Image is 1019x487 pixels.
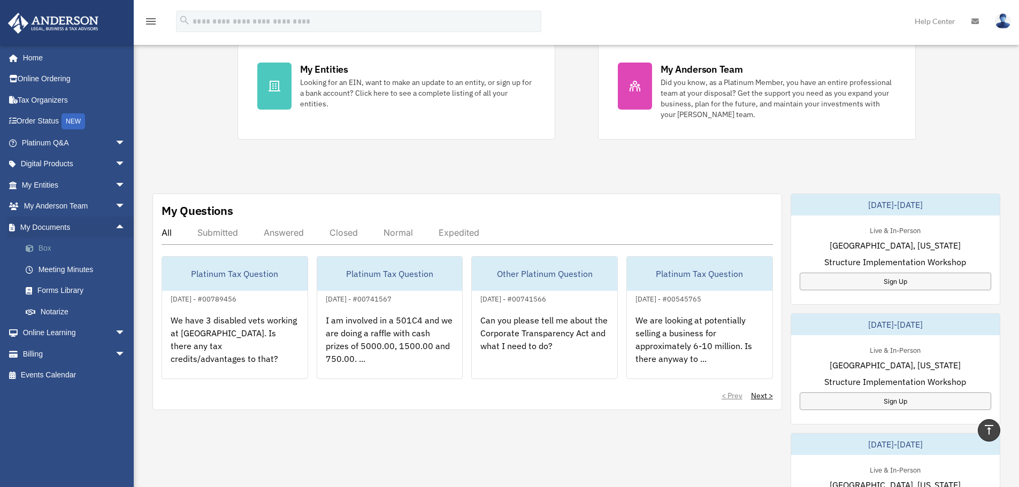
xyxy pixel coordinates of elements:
[300,63,348,76] div: My Entities
[115,132,136,154] span: arrow_drop_down
[791,314,1000,335] div: [DATE]-[DATE]
[791,434,1000,455] div: [DATE]-[DATE]
[7,322,142,344] a: Online Learningarrow_drop_down
[472,257,617,291] div: Other Platinum Question
[472,292,555,304] div: [DATE] - #00741566
[5,13,102,34] img: Anderson Advisors Platinum Portal
[800,273,991,290] a: Sign Up
[162,257,308,291] div: Platinum Tax Question
[330,227,358,238] div: Closed
[661,63,743,76] div: My Anderson Team
[317,305,463,389] div: I am involved in a 501C4 and we are doing a raffle with cash prizes of 5000.00, 1500.00 and 750.0...
[300,77,535,109] div: Looking for an EIN, want to make an update to an entity, or sign up for a bank account? Click her...
[861,224,929,235] div: Live & In-Person
[15,301,142,322] a: Notarize
[317,257,463,291] div: Platinum Tax Question
[115,174,136,196] span: arrow_drop_down
[317,256,463,379] a: Platinum Tax Question[DATE] - #00741567I am involved in a 501C4 and we are doing a raffle with ca...
[7,174,142,196] a: My Entitiesarrow_drop_down
[627,292,710,304] div: [DATE] - #00545765
[439,227,479,238] div: Expedited
[830,359,961,372] span: [GEOGRAPHIC_DATA], [US_STATE]
[15,238,142,259] a: Box
[626,256,773,379] a: Platinum Tax Question[DATE] - #00545765We are looking at potentially selling a business for appro...
[197,227,238,238] div: Submitted
[162,227,172,238] div: All
[15,280,142,302] a: Forms Library
[317,292,400,304] div: [DATE] - #00741567
[7,89,142,111] a: Tax Organizers
[7,132,142,153] a: Platinum Q&Aarrow_drop_down
[162,292,245,304] div: [DATE] - #00789456
[384,227,413,238] div: Normal
[144,15,157,28] i: menu
[830,239,961,252] span: [GEOGRAPHIC_DATA], [US_STATE]
[162,203,233,219] div: My Questions
[791,194,1000,215] div: [DATE]-[DATE]
[144,19,157,28] a: menu
[627,257,772,291] div: Platinum Tax Question
[751,390,773,401] a: Next >
[179,14,190,26] i: search
[7,217,142,238] a: My Documentsarrow_drop_up
[7,196,142,217] a: My Anderson Teamarrow_drop_down
[983,423,995,436] i: vertical_align_top
[824,375,966,388] span: Structure Implementation Workshop
[115,322,136,344] span: arrow_drop_down
[62,113,85,129] div: NEW
[7,68,142,90] a: Online Ordering
[7,47,136,68] a: Home
[7,343,142,365] a: Billingarrow_drop_down
[162,305,308,389] div: We have 3 disabled vets working at [GEOGRAPHIC_DATA]. Is there any tax credits/advantages to that?
[162,256,308,379] a: Platinum Tax Question[DATE] - #00789456We have 3 disabled vets working at [GEOGRAPHIC_DATA]. Is t...
[264,227,304,238] div: Answered
[7,153,142,175] a: Digital Productsarrow_drop_down
[115,217,136,238] span: arrow_drop_up
[115,153,136,175] span: arrow_drop_down
[661,77,896,120] div: Did you know, as a Platinum Member, you have an entire professional team at your disposal? Get th...
[861,463,929,475] div: Live & In-Person
[800,392,991,410] a: Sign Up
[471,256,618,379] a: Other Platinum Question[DATE] - #00741566Can you please tell me about the Corporate Transparency ...
[861,344,929,355] div: Live & In-Person
[115,196,136,218] span: arrow_drop_down
[995,13,1011,29] img: User Pic
[472,305,617,389] div: Can you please tell me about the Corporate Transparency Act and what I need to do?
[978,419,1000,442] a: vertical_align_top
[7,111,142,133] a: Order StatusNEW
[115,343,136,365] span: arrow_drop_down
[627,305,772,389] div: We are looking at potentially selling a business for approximately 6-10 million. Is there anyway ...
[598,43,916,140] a: My Anderson Team Did you know, as a Platinum Member, you have an entire professional team at your...
[237,43,555,140] a: My Entities Looking for an EIN, want to make an update to an entity, or sign up for a bank accoun...
[15,259,142,280] a: Meeting Minutes
[824,256,966,268] span: Structure Implementation Workshop
[7,365,142,386] a: Events Calendar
